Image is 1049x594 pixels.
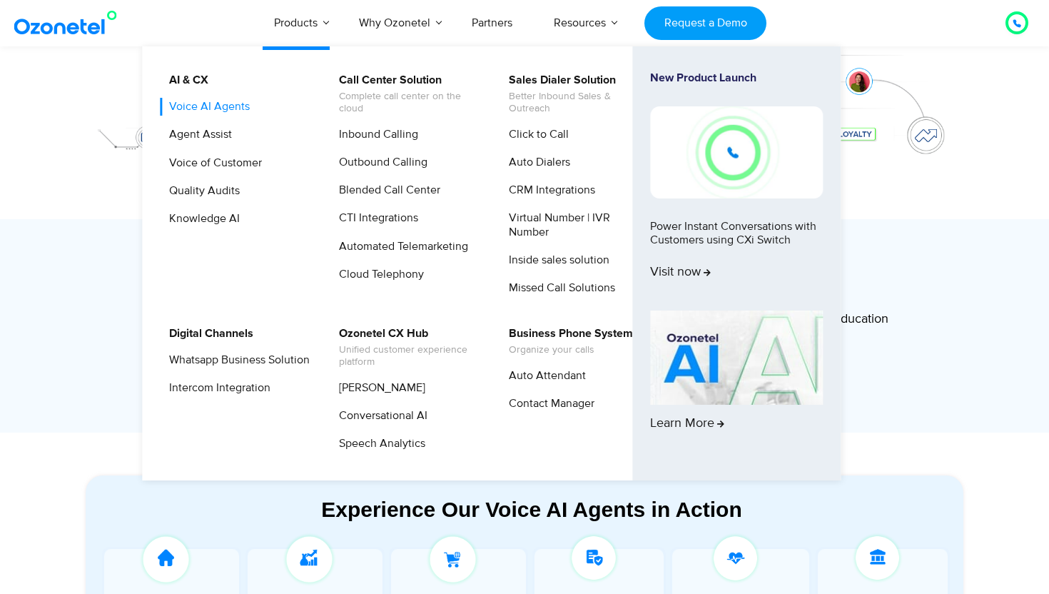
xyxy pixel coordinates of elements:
[500,367,588,385] a: Auto Attendant
[330,407,430,425] a: Conversational AI
[500,279,617,297] a: Missed Call Solutions
[160,71,211,89] a: AI & CX
[650,311,823,456] a: Learn More
[650,265,711,281] span: Visit now
[330,238,470,256] a: Automated Telemarketing
[330,126,420,144] a: Inbound Calling
[500,325,635,358] a: Business Phone SystemOrganize your calls
[330,209,420,227] a: CTI Integrations
[509,91,649,115] span: Better Inbound Sales & Outreach
[160,182,242,200] a: Quality Audits
[330,181,442,199] a: Blended Call Center
[160,154,264,172] a: Voice of Customer
[650,71,823,305] a: New Product LaunchPower Instant Conversations with Customers using CXi SwitchVisit now
[509,344,633,356] span: Organize your calls
[500,395,597,413] a: Contact Manager
[160,325,255,343] a: Digital Channels
[644,6,766,40] a: Request a Demo
[500,251,612,269] a: Inside sales solution
[339,344,480,368] span: Unified customer experience platform
[500,71,652,117] a: Sales Dialer SolutionBetter Inbound Sales & Outreach
[833,311,888,327] span: Education
[330,71,482,117] a: Call Center SolutionComplete call center on the cloud
[160,351,312,369] a: Whatsapp Business Solution
[339,91,480,115] span: Complete call center on the cloud
[330,153,430,171] a: Outbound Calling
[100,497,963,522] div: Experience Our Voice AI Agents in Action
[500,209,652,241] a: Virtual Number | IVR Number
[500,153,572,171] a: Auto Dialers
[160,126,234,144] a: Agent Assist
[500,181,597,199] a: CRM Integrations
[330,266,426,283] a: Cloud Telephony
[650,416,724,432] span: Learn More
[330,379,427,397] a: [PERSON_NAME]
[160,98,252,116] a: Voice AI Agents
[330,435,427,453] a: Speech Analytics
[160,379,273,397] a: Intercom Integration
[650,106,823,198] img: New-Project-17.png
[330,325,482,371] a: Ozonetel CX HubUnified customer experience platform
[765,366,885,383] div: 6 of 6
[833,308,888,333] a: Education
[160,210,242,228] a: Knowledge AI
[650,311,823,405] img: AI
[86,255,963,280] div: Trusted CX Partner for 3,500+ Global Brands
[500,126,571,144] a: Click to Call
